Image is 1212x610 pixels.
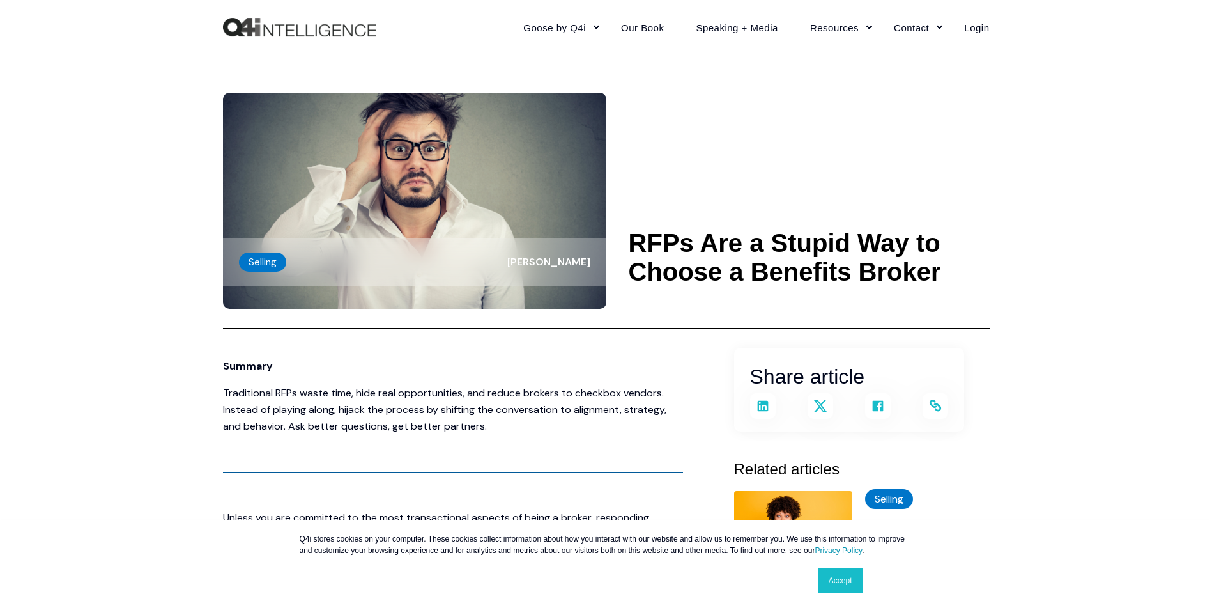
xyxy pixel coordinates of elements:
span: [PERSON_NAME] [507,255,590,269]
p: Q4i stores cookies on your computer. These cookies collect information about how you interact wit... [300,533,913,556]
a: Share on Facebook [865,393,891,419]
a: Share on LinkedIn [750,393,776,419]
img: Q4intelligence, LLC logo [223,18,376,37]
h3: Related articles [734,457,990,481]
a: Privacy Policy [815,546,862,555]
a: Back to Home [223,18,376,37]
label: Selling [865,489,913,509]
span: Summary [223,359,273,373]
label: Selling [239,253,286,272]
a: Accept [818,568,863,593]
a: Share on X [808,393,833,419]
img: A worker who realizes they did something stupid [223,93,606,309]
h1: RFPs Are a Stupid Way to Choose a Benefits Broker [629,229,990,286]
a: Copy and share the link [923,393,948,419]
span: Unless you are committed to the most transactional aspects of being a broker, responding to [223,511,649,541]
p: Traditional RFPs waste time, hide real opportunities, and reduce brokers to checkbox vendors. Ins... [223,385,683,435]
h2: Share article [750,361,948,393]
